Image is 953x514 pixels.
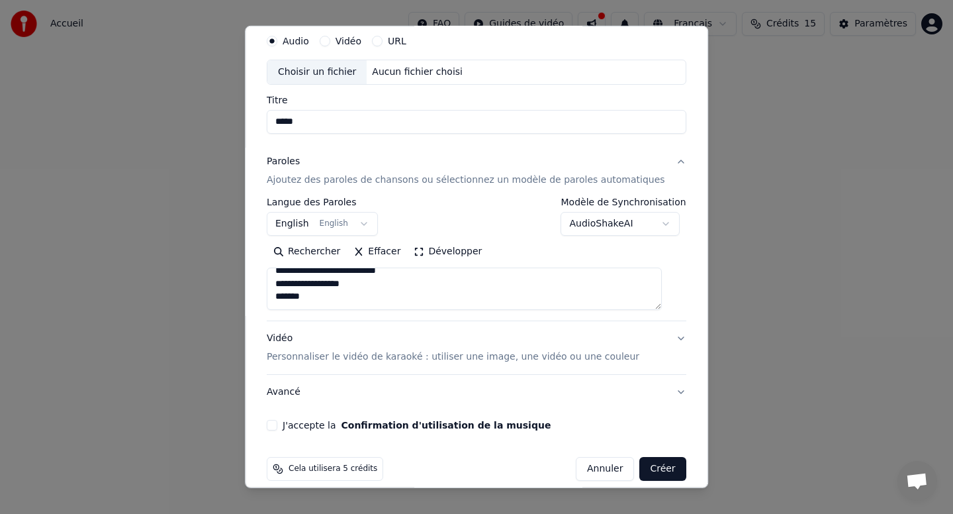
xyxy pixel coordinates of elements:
[267,321,686,374] button: VidéoPersonnaliser le vidéo de karaoké : utiliser une image, une vidéo ou une couleur
[267,350,639,364] p: Personnaliser le vidéo de karaoké : utiliser une image, une vidéo ou une couleur
[283,421,551,430] label: J'accepte la
[347,241,407,262] button: Effacer
[267,174,665,187] p: Ajoutez des paroles de chansons ou sélectionnez un modèle de paroles automatiques
[267,197,686,321] div: ParolesAjoutez des paroles de chansons ou sélectionnez un modèle de paroles automatiques
[289,464,377,474] span: Cela utilisera 5 crédits
[336,36,361,46] label: Vidéo
[267,241,347,262] button: Rechercher
[267,197,378,207] label: Langue des Paroles
[341,421,551,430] button: J'accepte la
[267,95,686,105] label: Titre
[267,155,300,168] div: Paroles
[267,144,686,197] button: ParolesAjoutez des paroles de chansons ou sélectionnez un modèle de paroles automatiques
[267,332,639,364] div: Vidéo
[267,60,367,84] div: Choisir un fichier
[640,457,686,481] button: Créer
[561,197,686,207] label: Modèle de Synchronisation
[576,457,634,481] button: Annuler
[388,36,406,46] label: URL
[367,66,469,79] div: Aucun fichier choisi
[267,375,686,409] button: Avancé
[408,241,489,262] button: Développer
[283,36,309,46] label: Audio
